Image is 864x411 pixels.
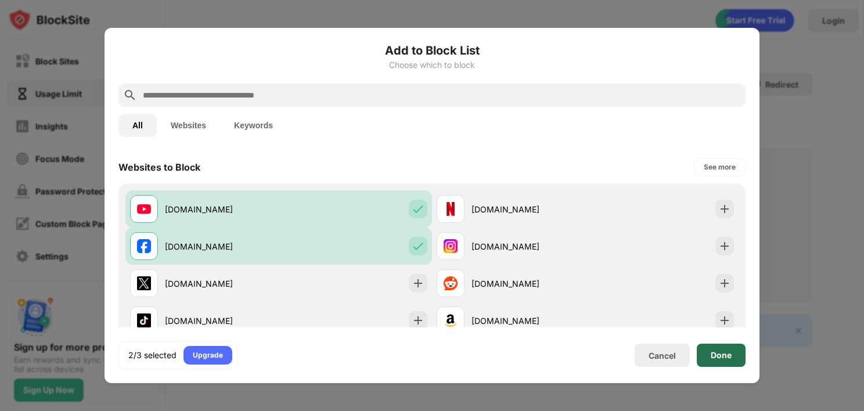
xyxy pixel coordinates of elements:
[118,42,746,59] h6: Add to Block List
[444,313,458,327] img: favicons
[444,202,458,216] img: favicons
[165,277,279,290] div: [DOMAIN_NAME]
[193,349,223,361] div: Upgrade
[471,203,585,215] div: [DOMAIN_NAME]
[471,277,585,290] div: [DOMAIN_NAME]
[137,313,151,327] img: favicons
[165,203,279,215] div: [DOMAIN_NAME]
[118,114,157,137] button: All
[220,114,287,137] button: Keywords
[165,240,279,253] div: [DOMAIN_NAME]
[118,161,200,173] div: Websites to Block
[157,114,220,137] button: Websites
[471,315,585,327] div: [DOMAIN_NAME]
[137,276,151,290] img: favicons
[704,161,736,173] div: See more
[471,240,585,253] div: [DOMAIN_NAME]
[649,351,676,360] div: Cancel
[123,88,137,102] img: search.svg
[165,315,279,327] div: [DOMAIN_NAME]
[128,349,177,361] div: 2/3 selected
[444,276,458,290] img: favicons
[444,239,458,253] img: favicons
[711,351,732,360] div: Done
[137,202,151,216] img: favicons
[118,60,746,70] div: Choose which to block
[137,239,151,253] img: favicons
